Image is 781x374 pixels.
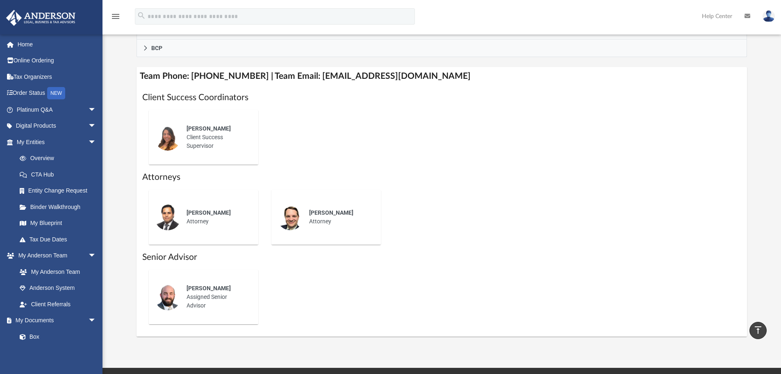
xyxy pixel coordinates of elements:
span: [PERSON_NAME] [187,285,231,291]
a: Overview [11,150,109,167]
img: thumbnail [155,124,181,151]
span: arrow_drop_down [88,134,105,151]
a: Order StatusNEW [6,85,109,102]
img: thumbnail [155,204,181,230]
span: [PERSON_NAME] [187,209,231,216]
span: arrow_drop_down [88,312,105,329]
a: Entity Change Request [11,183,109,199]
i: menu [111,11,121,21]
a: My Entitiesarrow_drop_down [6,134,109,150]
div: NEW [47,87,65,99]
a: Platinum Q&Aarrow_drop_down [6,101,109,118]
a: CTA Hub [11,166,109,183]
a: Home [6,36,109,53]
a: My Documentsarrow_drop_down [6,312,105,329]
h1: Senior Advisor [142,251,742,263]
a: menu [111,16,121,21]
h1: Client Success Coordinators [142,92,742,103]
span: [PERSON_NAME] [187,125,231,132]
a: Online Ordering [6,53,109,69]
a: Tax Due Dates [11,231,109,248]
span: [PERSON_NAME] [309,209,353,216]
a: My Anderson Team [11,264,100,280]
img: thumbnail [155,284,181,310]
img: User Pic [763,10,775,22]
a: Binder Walkthrough [11,199,109,215]
h1: Attorneys [142,171,742,183]
i: search [137,11,146,20]
a: vertical_align_top [749,322,767,339]
div: Assigned Senior Advisor [181,278,253,316]
div: Client Success Supervisor [181,119,253,156]
a: My Anderson Teamarrow_drop_down [6,248,105,264]
a: Tax Organizers [6,69,109,85]
img: thumbnail [277,204,303,230]
span: arrow_drop_down [88,118,105,135]
a: Meeting Minutes [11,345,105,361]
h4: Team Phone: [PHONE_NUMBER] | Team Email: [EMAIL_ADDRESS][DOMAIN_NAME] [137,67,747,85]
a: My Blueprint [11,215,105,232]
img: Anderson Advisors Platinum Portal [4,10,78,26]
a: Digital Productsarrow_drop_down [6,118,109,134]
div: Attorney [303,203,375,232]
i: vertical_align_top [753,325,763,335]
a: Box [11,328,100,345]
a: Client Referrals [11,296,105,312]
span: BCP [151,45,162,51]
div: Attorney [181,203,253,232]
a: BCP [137,39,747,57]
a: Anderson System [11,280,105,296]
span: arrow_drop_down [88,101,105,118]
span: arrow_drop_down [88,248,105,264]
